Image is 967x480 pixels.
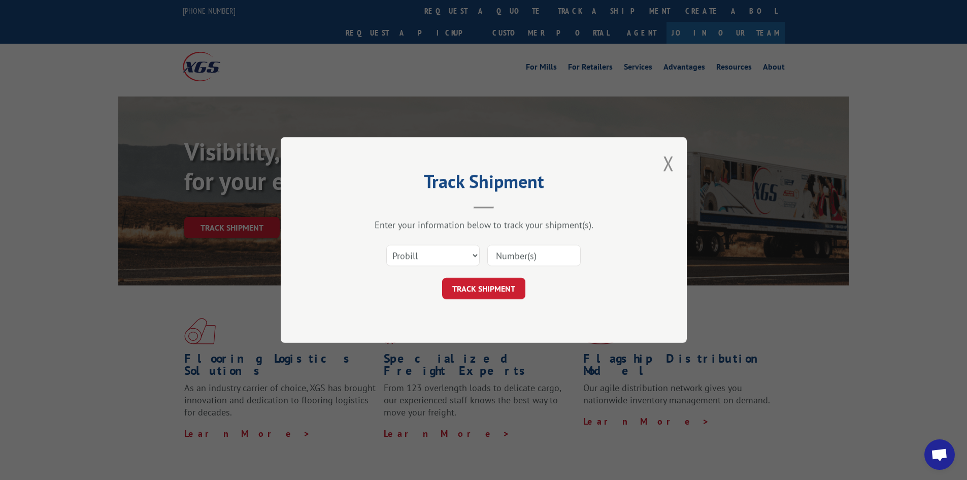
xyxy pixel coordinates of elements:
button: Close modal [663,150,674,177]
h2: Track Shipment [331,174,636,194]
button: TRACK SHIPMENT [442,278,525,299]
div: Enter your information below to track your shipment(s). [331,219,636,231]
input: Number(s) [487,245,581,266]
a: Open chat [924,439,955,470]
